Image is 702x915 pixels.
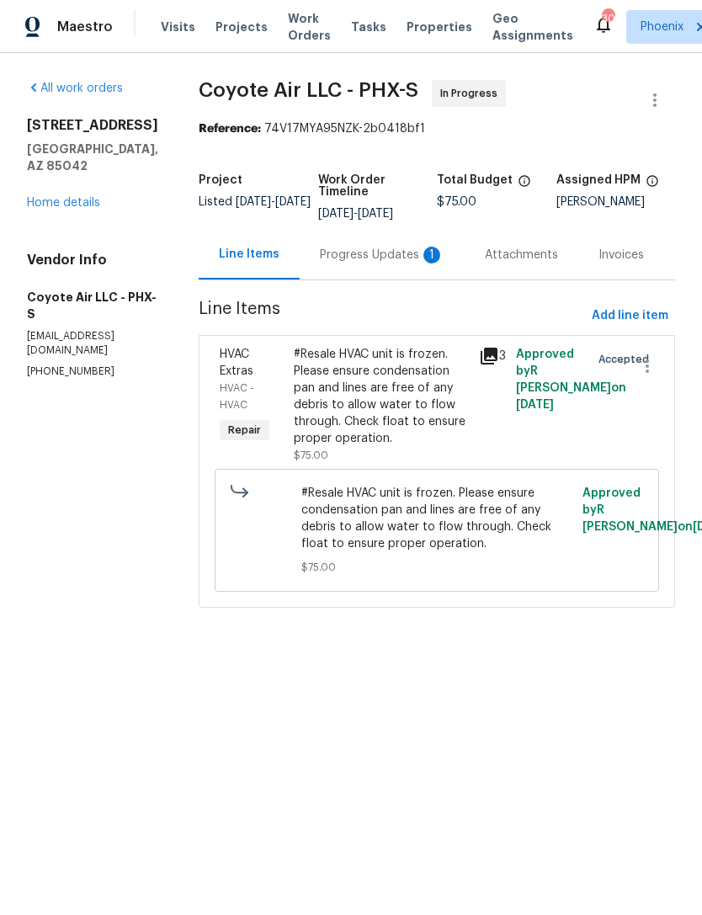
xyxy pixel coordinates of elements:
[199,80,418,100] span: Coyote Air LLC - PHX-S
[221,422,268,439] span: Repair
[318,208,393,220] span: -
[27,364,158,379] p: [PHONE_NUMBER]
[556,174,641,186] h5: Assigned HPM
[485,247,558,263] div: Attachments
[219,246,279,263] div: Line Items
[27,141,158,174] h5: [GEOGRAPHIC_DATA], AZ 85042
[641,19,683,35] span: Phoenix
[27,329,158,358] p: [EMAIL_ADDRESS][DOMAIN_NAME]
[437,174,513,186] h5: Total Budget
[592,306,668,327] span: Add line item
[27,289,158,322] h5: Coyote Air LLC - PHX-S
[518,174,531,196] span: The total cost of line items that have been proposed by Opendoor. This sum includes line items th...
[199,123,261,135] b: Reference:
[585,301,675,332] button: Add line item
[161,19,195,35] span: Visits
[556,196,676,208] div: [PERSON_NAME]
[516,399,554,411] span: [DATE]
[320,247,444,263] div: Progress Updates
[318,208,354,220] span: [DATE]
[199,301,585,332] span: Line Items
[199,120,675,137] div: 74V17MYA95NZK-2b0418bf1
[351,21,386,33] span: Tasks
[27,82,123,94] a: All work orders
[301,559,573,576] span: $75.00
[602,10,614,27] div: 30
[236,196,271,208] span: [DATE]
[288,10,331,44] span: Work Orders
[479,346,506,366] div: 3
[27,252,158,269] h4: Vendor Info
[437,196,476,208] span: $75.00
[301,485,573,552] span: #Resale HVAC unit is frozen. Please ensure condensation pan and lines are free of any debris to a...
[598,351,656,368] span: Accepted
[236,196,311,208] span: -
[294,346,469,447] div: #Resale HVAC unit is frozen. Please ensure condensation pan and lines are free of any debris to a...
[57,19,113,35] span: Maestro
[492,10,573,44] span: Geo Assignments
[220,348,253,377] span: HVAC Extras
[275,196,311,208] span: [DATE]
[598,247,644,263] div: Invoices
[358,208,393,220] span: [DATE]
[199,174,242,186] h5: Project
[423,247,440,263] div: 1
[27,197,100,209] a: Home details
[220,383,254,410] span: HVAC - HVAC
[516,348,626,411] span: Approved by R [PERSON_NAME] on
[318,174,438,198] h5: Work Order Timeline
[407,19,472,35] span: Properties
[646,174,659,196] span: The hpm assigned to this work order.
[27,117,158,134] h2: [STREET_ADDRESS]
[199,196,311,208] span: Listed
[440,85,504,102] span: In Progress
[294,450,328,460] span: $75.00
[215,19,268,35] span: Projects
